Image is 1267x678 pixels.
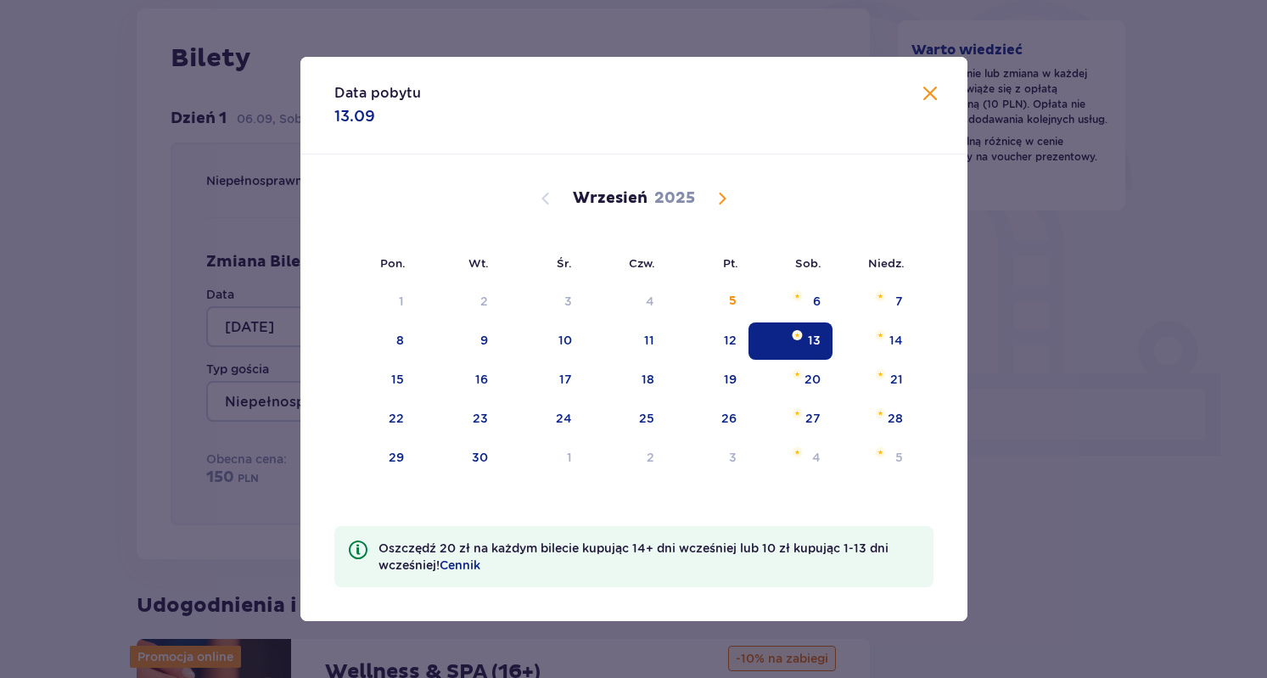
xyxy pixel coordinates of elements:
div: 1 [399,293,404,310]
td: Not available. wtorek, 2 września 2025 [416,283,500,321]
p: Wrzesień [573,188,648,209]
div: 5 [729,293,737,310]
small: Pon. [380,256,406,270]
div: 11 [644,332,654,349]
td: niedziela, 28 września 2025 [833,401,915,438]
div: 4 [646,293,654,310]
div: 30 [472,449,488,466]
div: 27 [805,410,821,427]
small: Sob. [795,256,821,270]
td: czwartek, 2 października 2025 [584,440,666,477]
p: Oszczędź 20 zł na każdym bilecie kupując 14+ dni wcześniej lub 10 zł kupując 1-13 dni wcześniej! [378,540,920,574]
td: czwartek, 11 września 2025 [584,322,666,360]
td: piątek, 12 września 2025 [666,322,748,360]
td: Not available. środa, 3 września 2025 [500,283,584,321]
div: 13 [808,332,821,349]
div: 3 [564,293,572,310]
td: środa, 1 października 2025 [500,440,584,477]
td: piątek, 26 września 2025 [666,401,748,438]
td: środa, 17 września 2025 [500,361,584,399]
small: Śr. [557,256,572,270]
td: wtorek, 9 września 2025 [416,322,500,360]
td: wtorek, 23 września 2025 [416,401,500,438]
td: sobota, 20 września 2025 [748,361,833,399]
div: 9 [480,332,488,349]
td: czwartek, 25 września 2025 [584,401,666,438]
div: 18 [642,371,654,388]
div: 3 [729,449,737,466]
td: piątek, 3 października 2025 [666,440,748,477]
div: Calendar [300,154,967,506]
td: środa, 24 września 2025 [500,401,584,438]
td: poniedziałek, 22 września 2025 [334,401,417,438]
div: 4 [812,449,821,466]
td: piątek, 5 września 2025 [666,283,748,321]
td: czwartek, 18 września 2025 [584,361,666,399]
td: Not available. poniedziałek, 1 września 2025 [334,283,417,321]
div: 16 [475,371,488,388]
div: 15 [391,371,404,388]
td: niedziela, 21 września 2025 [833,361,915,399]
td: sobota, 27 września 2025 [748,401,833,438]
div: 24 [556,410,572,427]
td: poniedziałek, 8 września 2025 [334,322,417,360]
div: 12 [724,332,737,349]
small: Niedz. [868,256,905,270]
div: 26 [721,410,737,427]
div: 17 [559,371,572,388]
p: 13.09 [334,106,375,126]
div: 20 [804,371,821,388]
a: Cennik [440,557,480,574]
td: środa, 10 września 2025 [500,322,584,360]
td: poniedziałek, 29 września 2025 [334,440,417,477]
div: 6 [813,293,821,310]
div: 8 [396,332,404,349]
div: 23 [473,410,488,427]
td: Selected. sobota, 13 września 2025 [748,322,833,360]
td: niedziela, 14 września 2025 [833,322,915,360]
div: 22 [389,410,404,427]
small: Czw. [629,256,655,270]
td: poniedziałek, 15 września 2025 [334,361,417,399]
div: 10 [558,332,572,349]
td: niedziela, 7 września 2025 [833,283,915,321]
td: piątek, 19 września 2025 [666,361,748,399]
div: 1 [567,449,572,466]
td: niedziela, 5 października 2025 [833,440,915,477]
div: 25 [639,410,654,427]
div: 2 [647,449,654,466]
td: wtorek, 16 września 2025 [416,361,500,399]
small: Pt. [723,256,738,270]
td: Not available. czwartek, 4 września 2025 [584,283,666,321]
td: sobota, 4 października 2025 [748,440,833,477]
div: 19 [724,371,737,388]
small: Wt. [468,256,489,270]
td: sobota, 6 września 2025 [748,283,833,321]
td: wtorek, 30 września 2025 [416,440,500,477]
div: 2 [480,293,488,310]
p: Data pobytu [334,84,421,103]
div: 29 [389,449,404,466]
p: 2025 [654,188,695,209]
